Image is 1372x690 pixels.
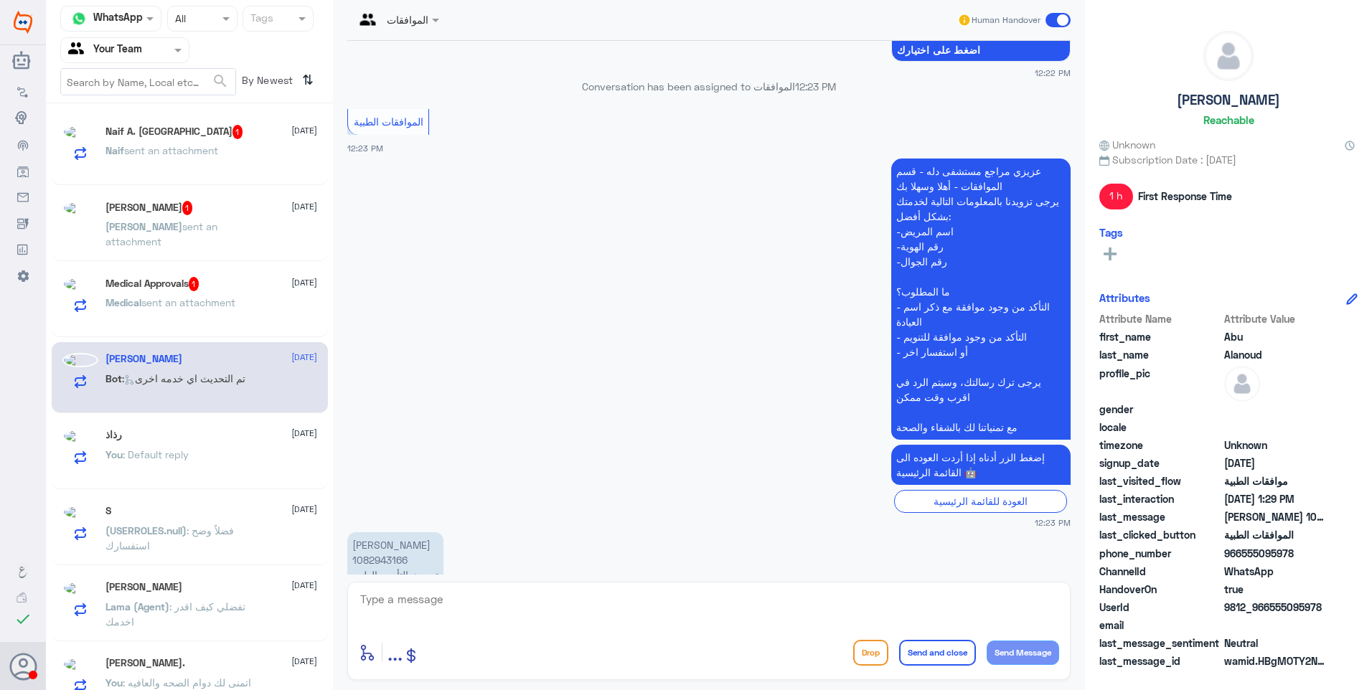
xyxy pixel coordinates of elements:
p: 27/8/2025, 12:24 PM [347,532,443,587]
img: Widebot Logo [14,11,32,34]
span: HandoverOn [1099,582,1221,597]
span: Medical [105,296,141,308]
span: 966555095978 [1224,546,1328,561]
span: [DATE] [291,427,317,440]
button: Send Message [987,641,1059,665]
span: null [1224,402,1328,417]
button: ... [387,636,403,668]
span: last_name [1099,347,1221,362]
div: Tags [248,10,273,29]
span: محمد العريفي 1082943166 تحديث التأمين الطبي [1224,509,1328,524]
h5: Naif A. Hazzazi [105,125,243,139]
span: 1 h [1099,184,1133,209]
span: : تفضلي كيف اقدر اخدمك [105,600,245,628]
span: Lama (Agent) [105,600,169,613]
span: الموافقات الطبية [1224,527,1328,542]
span: search [212,72,229,90]
span: last_message_sentiment [1099,635,1221,651]
span: 9812_966555095978 [1224,600,1328,615]
span: sent an attachment [124,144,218,156]
span: الموافقات الطبية [354,115,423,128]
span: 12:23 PM [347,143,383,153]
span: [DATE] [291,655,317,668]
img: picture [62,505,98,519]
button: search [212,70,229,93]
span: UserId [1099,600,1221,615]
span: last_interaction [1099,491,1221,506]
span: phone_number [1099,546,1221,561]
h5: Ibrahim [105,581,182,593]
span: timezone [1099,438,1221,453]
span: You [105,676,123,689]
p: 27/8/2025, 12:23 PM [891,445,1071,485]
span: First Response Time [1138,189,1232,204]
span: : اتمنى لك دوام الصحه والعافيه [123,676,251,689]
span: Alanoud [1224,347,1328,362]
span: 12:22 PM [1035,67,1071,79]
p: Conversation has been assigned to الموافقات [347,79,1071,94]
span: Abu [1224,329,1328,344]
span: first_name [1099,329,1221,344]
img: picture [62,353,98,367]
span: موافقات الطبية [1224,473,1328,488]
span: 0 [1224,635,1328,651]
span: Unknown [1099,137,1155,152]
span: 2024-06-09T10:29:43.179Z [1224,455,1328,471]
img: picture [62,581,98,595]
h5: Ola. [105,657,185,669]
button: Avatar [9,653,37,680]
img: defaultAdmin.png [1204,32,1253,80]
span: [DATE] [291,579,317,592]
span: (USERROLES.null) [105,524,187,537]
span: profile_pic [1099,366,1221,399]
span: 12:23 PM [1035,516,1071,529]
span: true [1224,582,1328,597]
h6: Reachable [1203,113,1254,126]
span: Unknown [1224,438,1328,453]
h5: رذاذ [105,429,122,441]
span: gender [1099,402,1221,417]
span: Human Handover [972,14,1040,27]
span: [DATE] [291,200,317,213]
span: last_message [1099,509,1221,524]
span: ChannelId [1099,564,1221,579]
span: 1 [182,201,193,215]
span: [DATE] [291,351,317,364]
button: Drop [853,640,888,666]
img: picture [62,657,98,671]
span: : Default reply [123,448,189,460]
span: Attribute Name [1099,311,1221,326]
img: picture [62,277,98,291]
span: 2 [1224,564,1328,579]
span: signup_date [1099,455,1221,471]
i: ⇅ [302,68,314,92]
span: By Newest [236,68,296,97]
span: Attribute Value [1224,311,1328,326]
span: اضغط على اختيارك [897,44,1065,56]
span: null [1224,618,1328,633]
span: wamid.HBgMOTY2NTU1MDk1OTc4FQIAEhgUM0EyQjQ2RjIxRjRDOTI4MUZGNEQA [1224,653,1328,668]
img: yourTeam.svg [68,39,90,61]
h6: Attributes [1099,291,1150,304]
span: 2025-08-27T10:29:16.7030703Z [1224,491,1328,506]
img: picture [62,429,98,443]
div: العودة للقائمة الرئيسية [894,490,1067,512]
span: email [1099,618,1221,633]
span: last_clicked_button [1099,527,1221,542]
img: picture [62,201,98,215]
span: last_message_id [1099,653,1221,668]
span: locale [1099,420,1221,435]
i: check [14,610,32,628]
span: [DATE] [291,276,317,289]
span: [DATE] [291,124,317,137]
span: 1 [189,277,199,291]
span: Bot [105,372,122,384]
span: 12:23 PM [795,80,836,93]
span: last_visited_flow [1099,473,1221,488]
span: 1 [232,125,243,139]
span: sent an attachment [141,296,235,308]
span: You [105,448,123,460]
button: Send and close [899,640,976,666]
h5: S [105,505,111,517]
span: Subscription Date : [DATE] [1099,152,1358,167]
